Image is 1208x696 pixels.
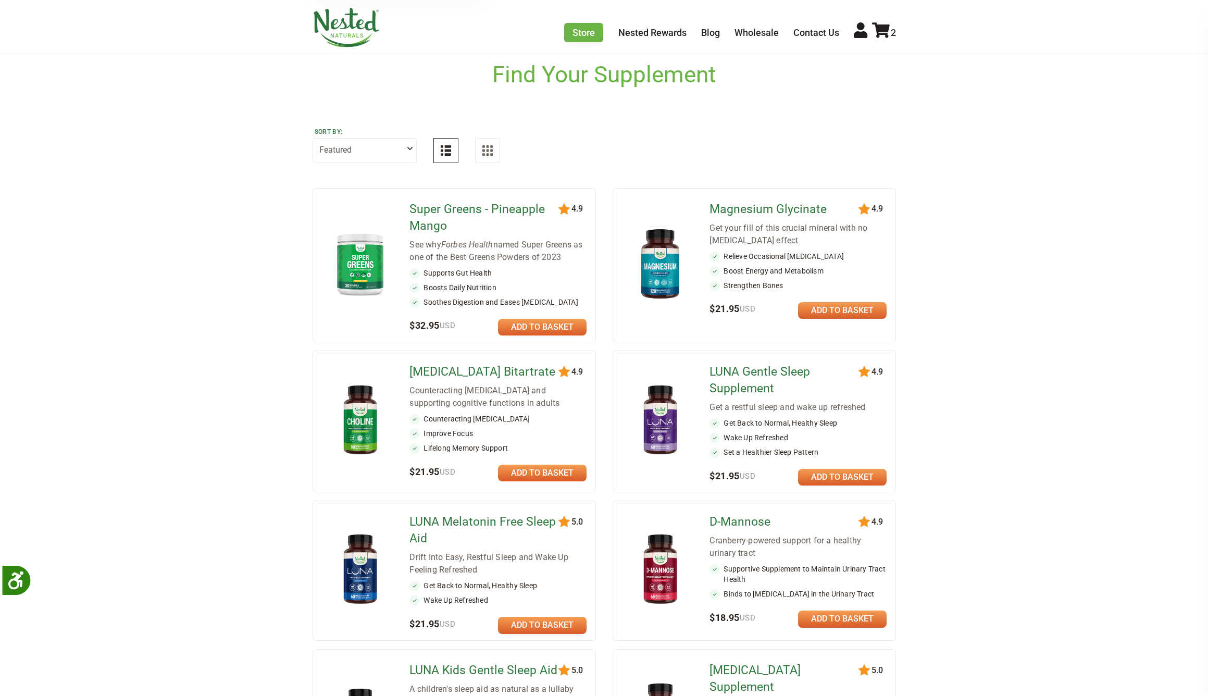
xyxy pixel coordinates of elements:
[709,535,887,560] div: Cranberry-powered support for a healthy urinary tract
[793,27,839,38] a: Contact Us
[330,229,391,299] img: Super Greens - Pineapple Mango
[564,23,603,42] a: Store
[701,27,720,38] a: Blog
[709,418,887,428] li: Get Back to Normal, Healthy Sleep
[409,201,560,234] a: Super Greens - Pineapple Mango
[409,282,587,293] li: Boosts Daily Nutrition
[409,595,587,605] li: Wake Up Refreshed
[872,27,896,38] a: 2
[409,364,560,380] a: [MEDICAL_DATA] Bitartrate
[409,443,587,453] li: Lifelong Memory Support
[409,514,560,547] a: LUNA Melatonin Free Sleep Aid
[618,27,687,38] a: Nested Rewards
[709,447,887,457] li: Set a Healthier Sleep Pattern
[409,384,587,409] div: Counteracting [MEDICAL_DATA] and supporting cognitive functions in adults
[891,27,896,38] span: 2
[709,564,887,585] li: Supportive Supplement to Maintain Urinary Tract Health
[740,304,755,314] span: USD
[709,251,887,262] li: Relieve Occasional [MEDICAL_DATA]
[409,662,560,679] a: LUNA Kids Gentle Sleep Aid
[482,145,493,156] img: Grid
[409,297,587,307] li: Soothes Digestion and Eases [MEDICAL_DATA]
[709,303,755,314] span: $21.95
[409,466,455,477] span: $21.95
[709,201,860,218] a: Magnesium Glycinate
[440,321,455,330] span: USD
[409,320,455,331] span: $32.95
[440,619,455,629] span: USD
[709,514,860,530] a: D-Mannose
[441,240,493,250] em: Forbes Health
[740,613,755,623] span: USD
[630,224,691,304] img: Magnesium Glycinate
[709,432,887,443] li: Wake Up Refreshed
[709,266,887,276] li: Boost Energy and Metabolism
[441,145,451,156] img: List
[330,381,391,461] img: Choline Bitartrate
[330,530,391,610] img: LUNA Melatonin Free Sleep Aid
[315,128,415,136] label: Sort by:
[709,589,887,599] li: Binds to [MEDICAL_DATA] in the Urinary Tract
[409,618,455,629] span: $21.95
[709,612,755,623] span: $18.95
[740,471,755,481] span: USD
[409,239,587,264] div: See why named Super Greens as one of the Best Greens Powders of 2023
[409,428,587,439] li: Improve Focus
[409,414,587,424] li: Counteracting [MEDICAL_DATA]
[409,551,587,576] div: Drift Into Easy, Restful Sleep and Wake Up Feeling Refreshed
[440,467,455,477] span: USD
[313,8,380,47] img: Nested Naturals
[709,401,887,414] div: Get a restful sleep and wake up refreshed
[492,61,716,88] h1: Find Your Supplement
[409,683,587,695] div: A children's sleep aid as natural as a lullaby
[409,268,587,278] li: Supports Gut Health
[709,222,887,247] div: Get your fill of this crucial mineral with no [MEDICAL_DATA] effect
[709,662,860,695] a: [MEDICAL_DATA] Supplement
[709,364,860,397] a: LUNA Gentle Sleep Supplement
[630,530,691,610] img: D-Mannose
[409,580,587,591] li: Get Back to Normal, Healthy Sleep
[734,27,779,38] a: Wholesale
[709,280,887,291] li: Strengthen Bones
[709,470,755,481] span: $21.95
[630,381,691,461] img: LUNA Gentle Sleep Supplement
